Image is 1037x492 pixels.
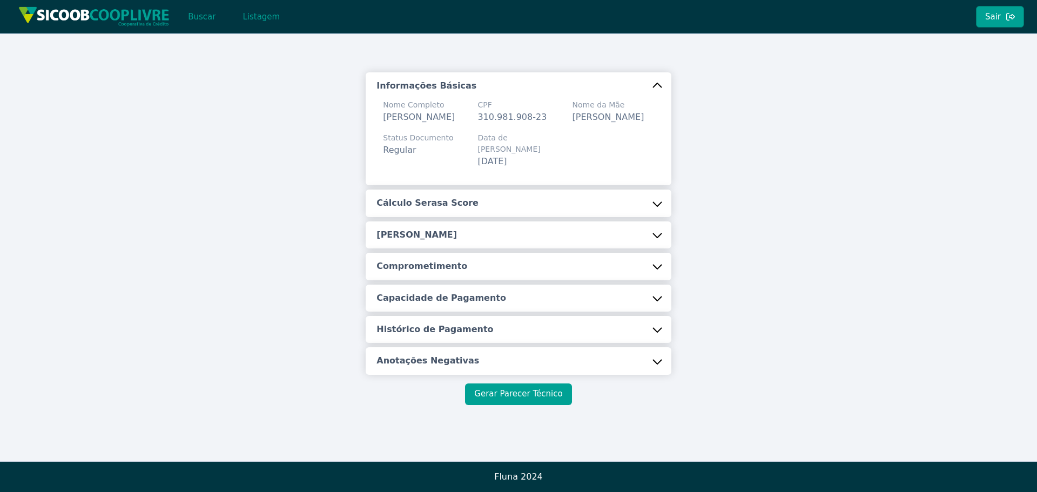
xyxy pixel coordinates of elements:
h5: Cálculo Serasa Score [376,197,479,209]
button: Comprometimento [366,253,671,280]
h5: Informações Básicas [376,80,476,92]
button: Anotações Negativas [366,347,671,374]
h5: Anotações Negativas [376,355,479,367]
h5: Comprometimento [376,260,467,272]
span: [PERSON_NAME] [573,112,644,122]
button: [PERSON_NAME] [366,221,671,248]
h5: Histórico de Pagamento [376,323,493,335]
img: img/sicoob_cooplivre.png [18,6,170,26]
span: 310.981.908-23 [477,112,547,122]
button: Buscar [179,6,225,28]
span: Data de [PERSON_NAME] [477,132,559,155]
button: Informações Básicas [366,72,671,99]
span: Status Documento [383,132,453,144]
span: CPF [477,99,547,111]
button: Cálculo Serasa Score [366,190,671,217]
button: Histórico de Pagamento [366,316,671,343]
button: Listagem [233,6,289,28]
span: [DATE] [477,156,507,166]
span: Nome Completo [383,99,455,111]
button: Capacidade de Pagamento [366,285,671,312]
h5: Capacidade de Pagamento [376,292,506,304]
span: Nome da Mãe [573,99,644,111]
h5: [PERSON_NAME] [376,229,457,241]
span: Regular [383,145,416,155]
button: Gerar Parecer Técnico [465,383,571,405]
button: Sair [976,6,1024,28]
span: Fluna 2024 [494,471,543,482]
span: [PERSON_NAME] [383,112,455,122]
